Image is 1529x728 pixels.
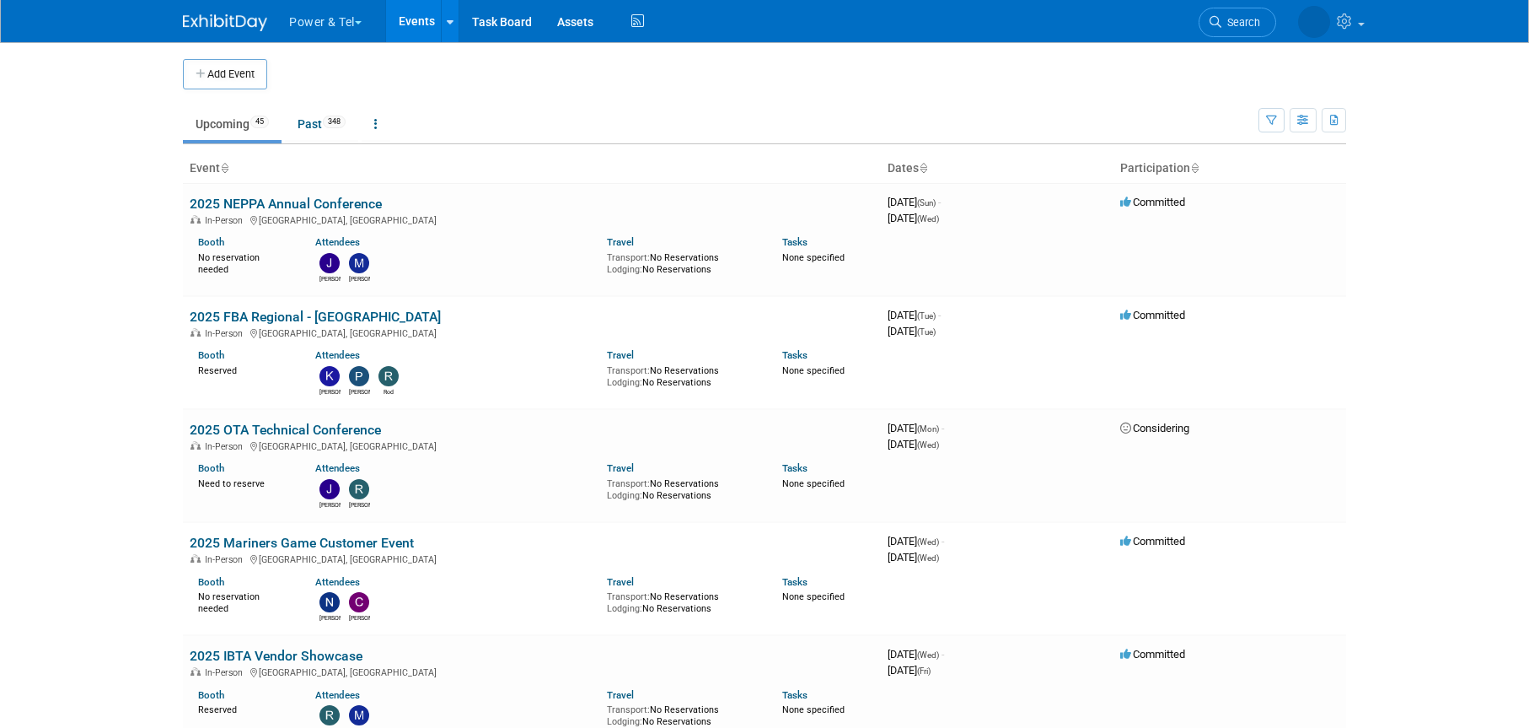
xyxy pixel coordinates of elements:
[607,591,650,602] span: Transport:
[888,664,931,677] span: [DATE]
[607,349,634,361] a: Travel
[607,362,757,388] div: No Reservations No Reservations
[198,576,224,588] a: Booth
[888,422,944,434] span: [DATE]
[183,108,282,140] a: Upcoming45
[917,666,931,676] span: (Fri)
[315,349,360,361] a: Attendees
[607,377,642,388] span: Lodging:
[888,212,939,224] span: [DATE]
[888,196,941,208] span: [DATE]
[938,309,941,321] span: -
[319,386,341,396] div: Kevin Wilkes
[942,648,944,661] span: -
[888,535,944,547] span: [DATE]
[782,576,807,588] a: Tasks
[205,215,248,226] span: In-Person
[607,689,634,701] a: Travel
[607,236,634,248] a: Travel
[190,665,874,678] div: [GEOGRAPHIC_DATA], [GEOGRAPHIC_DATA]
[319,612,341,623] div: Nate Derbyshire
[782,236,807,248] a: Tasks
[881,154,1113,183] th: Dates
[190,648,362,664] a: 2025 IBTA Vendor Showcase
[190,196,382,212] a: 2025 NEPPA Annual Conference
[183,14,267,31] img: ExhibitDay
[198,462,224,474] a: Booth
[942,422,944,434] span: -
[1190,161,1199,175] a: Sort by Participation Type
[205,328,248,339] span: In-Person
[1120,535,1185,547] span: Committed
[607,264,642,275] span: Lodging:
[917,311,936,321] span: (Tue)
[782,252,845,263] span: None specified
[198,362,290,377] div: Reserved
[349,386,370,396] div: Paul Beit
[190,439,874,452] div: [GEOGRAPHIC_DATA], [GEOGRAPHIC_DATA]
[917,214,939,224] span: (Wed)
[888,648,944,661] span: [DATE]
[607,716,642,727] span: Lodging:
[190,309,441,325] a: 2025 FBA Regional - [GEOGRAPHIC_DATA]
[190,215,201,224] img: In-Person Event
[205,667,248,678] span: In-Person
[315,689,360,701] a: Attendees
[319,253,340,273] img: John Gautieri
[198,249,290,275] div: No reservation needed
[315,462,360,474] a: Attendees
[942,535,944,547] span: -
[319,479,340,499] img: Judd Bartley
[919,161,927,175] a: Sort by Start Date
[319,592,340,612] img: Nate Derbyshire
[190,535,414,551] a: 2025 Mariners Game Customer Event
[349,253,369,273] img: Michael Mackeben
[1120,309,1185,321] span: Committed
[782,365,845,376] span: None specified
[190,213,874,226] div: [GEOGRAPHIC_DATA], [GEOGRAPHIC_DATA]
[198,349,224,361] a: Booth
[1199,8,1276,37] a: Search
[782,462,807,474] a: Tasks
[285,108,358,140] a: Past348
[190,326,874,339] div: [GEOGRAPHIC_DATA], [GEOGRAPHIC_DATA]
[1221,16,1260,29] span: Search
[315,236,360,248] a: Attendees
[782,478,845,489] span: None specified
[250,116,269,128] span: 45
[349,592,369,612] img: Chad Smith
[378,366,399,386] img: Rod Philp
[198,475,290,490] div: Need to reserve
[607,478,650,489] span: Transport:
[888,309,941,321] span: [DATE]
[205,441,248,452] span: In-Person
[607,490,642,501] span: Lodging:
[917,440,939,450] span: (Wed)
[315,576,360,588] a: Attendees
[917,327,936,337] span: (Tue)
[607,704,650,715] span: Transport:
[349,273,370,283] div: Michael Mackeben
[888,438,939,450] span: [DATE]
[607,588,757,614] div: No Reservations No Reservations
[1298,6,1330,38] img: Melissa Seibring
[319,273,341,283] div: John Gautieri
[190,328,201,337] img: In-Person Event
[782,689,807,701] a: Tasks
[205,554,248,565] span: In-Person
[378,386,400,396] div: Rod Philp
[319,366,340,386] img: Kevin Wilkes
[319,705,340,725] img: Ron Rafalzik
[349,499,370,510] div: Robert Zuzek
[1120,422,1189,434] span: Considering
[782,704,845,715] span: None specified
[190,667,201,676] img: In-Person Event
[917,198,936,208] span: (Sun)
[1113,154,1346,183] th: Participation
[607,365,650,376] span: Transport:
[198,701,290,716] div: Reserved
[607,249,757,275] div: No Reservations No Reservations
[190,552,874,565] div: [GEOGRAPHIC_DATA], [GEOGRAPHIC_DATA]
[349,366,369,386] img: Paul Beit
[607,576,634,588] a: Travel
